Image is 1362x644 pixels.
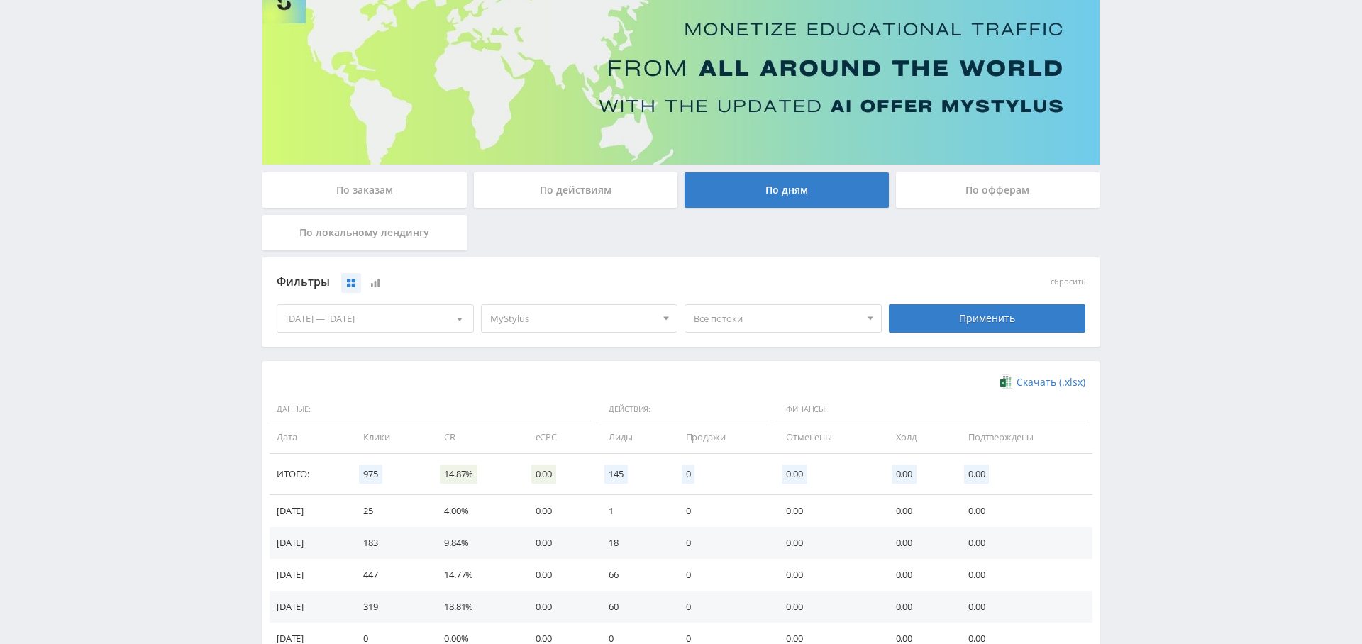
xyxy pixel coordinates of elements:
[682,465,695,484] span: 0
[672,421,772,453] td: Продажи
[604,465,628,484] span: 145
[474,172,678,208] div: По действиям
[672,591,772,623] td: 0
[672,527,772,559] td: 0
[262,172,467,208] div: По заказам
[882,527,954,559] td: 0.00
[430,527,521,559] td: 9.84%
[270,559,349,591] td: [DATE]
[359,465,382,484] span: 975
[270,591,349,623] td: [DATE]
[772,591,882,623] td: 0.00
[882,559,954,591] td: 0.00
[782,465,807,484] span: 0.00
[882,421,954,453] td: Холд
[694,305,860,332] span: Все потоки
[430,559,521,591] td: 14.77%
[349,559,430,591] td: 447
[270,527,349,559] td: [DATE]
[440,465,477,484] span: 14.87%
[882,495,954,527] td: 0.00
[772,527,882,559] td: 0.00
[430,421,521,453] td: CR
[598,398,768,422] span: Действия:
[521,421,595,453] td: eCPC
[270,398,591,422] span: Данные:
[349,591,430,623] td: 319
[954,527,1092,559] td: 0.00
[349,421,430,453] td: Клики
[521,559,595,591] td: 0.00
[521,527,595,559] td: 0.00
[882,591,954,623] td: 0.00
[430,495,521,527] td: 4.00%
[270,454,349,495] td: Итого:
[531,465,556,484] span: 0.00
[964,465,989,484] span: 0.00
[349,495,430,527] td: 25
[685,172,889,208] div: По дням
[954,591,1092,623] td: 0.00
[1051,277,1085,287] button: сбросить
[672,559,772,591] td: 0
[270,421,349,453] td: Дата
[772,559,882,591] td: 0.00
[672,495,772,527] td: 0
[1000,375,1085,389] a: Скачать (.xlsx)
[277,305,473,332] div: [DATE] — [DATE]
[490,305,656,332] span: MyStylus
[889,304,1086,333] div: Применить
[270,495,349,527] td: [DATE]
[594,591,671,623] td: 60
[954,495,1092,527] td: 0.00
[594,421,671,453] td: Лиды
[521,495,595,527] td: 0.00
[430,591,521,623] td: 18.81%
[954,421,1092,453] td: Подтверждены
[892,465,917,484] span: 0.00
[772,495,882,527] td: 0.00
[896,172,1100,208] div: По офферам
[277,272,882,293] div: Фильтры
[594,559,671,591] td: 66
[262,215,467,250] div: По локальному лендингу
[594,495,671,527] td: 1
[1017,377,1085,388] span: Скачать (.xlsx)
[594,527,671,559] td: 18
[521,591,595,623] td: 0.00
[954,559,1092,591] td: 0.00
[772,421,882,453] td: Отменены
[349,527,430,559] td: 183
[1000,374,1012,389] img: xlsx
[775,398,1089,422] span: Финансы:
